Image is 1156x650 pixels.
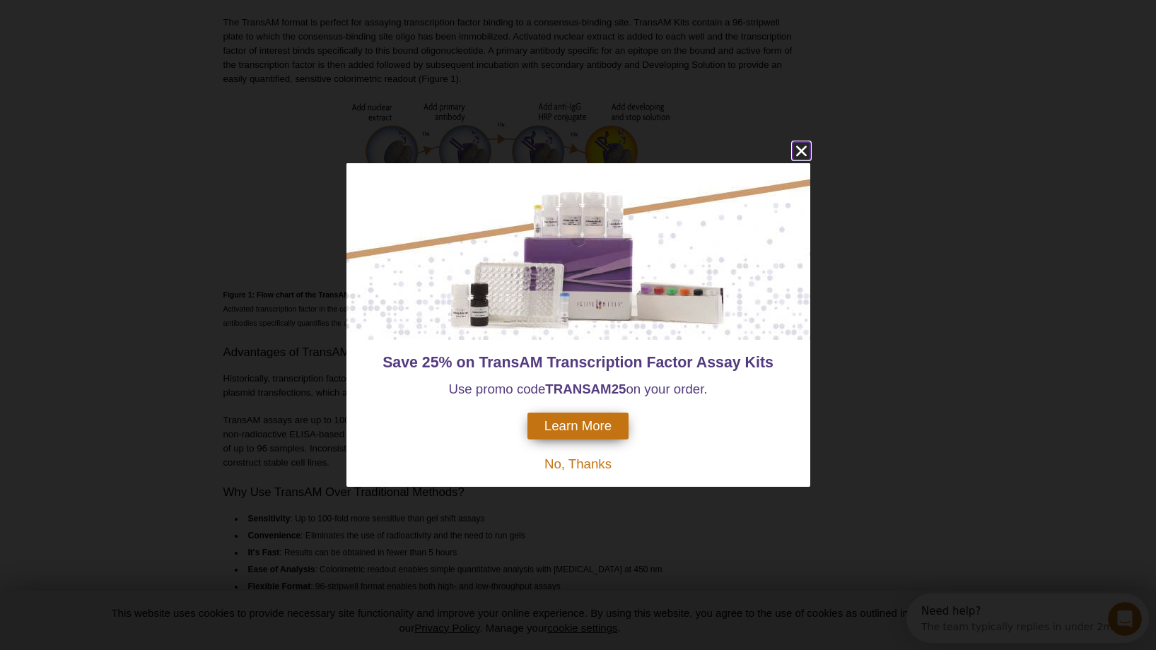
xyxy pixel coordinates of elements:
strong: 25 [612,382,626,396]
div: The team typically replies in under 2m [15,23,206,38]
div: Need help? [15,12,206,23]
div: Open Intercom Messenger [6,6,248,45]
span: Use promo code on your order. [448,382,707,396]
span: Save 25% on TransAM Transcription Factor Assay Kits [383,354,773,371]
button: close [793,142,810,160]
strong: TRANSAM [545,382,611,396]
span: No, Thanks [544,456,612,471]
span: Learn More [544,418,612,434]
